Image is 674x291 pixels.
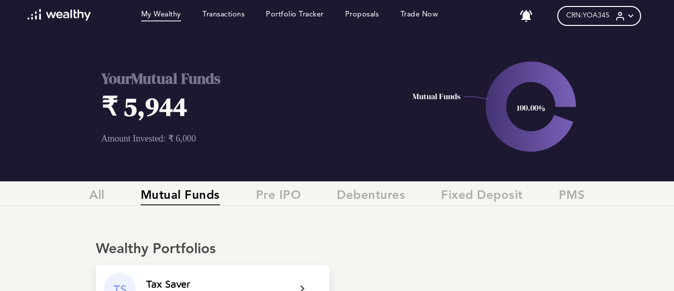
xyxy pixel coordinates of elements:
[101,68,388,89] h2: Your Mutual Funds
[559,189,585,205] span: PMS
[101,89,388,124] h1: ₹ 5,944
[89,189,105,205] span: All
[256,189,301,205] span: Pre IPO
[345,10,379,21] a: Proposals
[413,91,460,102] text: Mutual Funds
[401,10,439,21] a: Trade Now
[516,102,545,113] text: 100.00%
[566,11,610,20] span: CRN: YOA345
[441,189,523,205] span: Fixed Deposit
[337,189,405,205] span: Debentures
[96,241,578,258] div: Wealthy Portfolios
[27,9,91,21] img: wl-logo-white.svg
[141,10,181,21] a: My Wealthy
[141,189,220,205] span: Mutual Funds
[146,278,191,290] div: T a x S a v e r
[266,10,324,21] a: Portfolio Tracker
[101,133,388,144] p: Amount Invested: ₹ 6,000
[203,10,244,21] a: Transactions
